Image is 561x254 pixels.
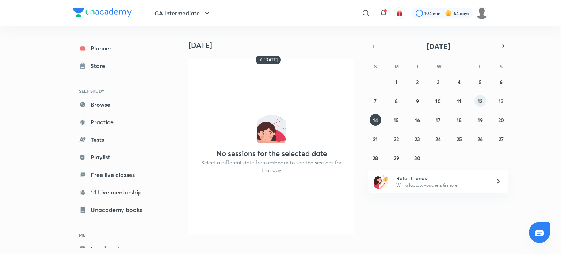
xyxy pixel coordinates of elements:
[73,41,158,56] a: Planner
[378,41,498,51] button: [DATE]
[478,117,483,124] abbr: September 19, 2025
[73,202,158,217] a: Unacademy books
[370,114,381,126] button: September 14, 2025
[216,149,327,158] h4: No sessions for the selected date
[474,114,486,126] button: September 19, 2025
[479,63,482,70] abbr: Friday
[458,79,461,86] abbr: September 4, 2025
[197,159,346,174] p: Select a different date from calendar to see the sessions for that day
[396,182,486,189] p: Win a laptop, vouchers & more
[390,133,402,145] button: September 22, 2025
[457,98,461,105] abbr: September 11, 2025
[373,136,378,143] abbr: September 21, 2025
[73,8,132,17] img: Company Logo
[73,185,158,200] a: 1:1 Live mentorship
[416,98,419,105] abbr: September 9, 2025
[435,136,441,143] abbr: September 24, 2025
[495,76,507,88] button: September 6, 2025
[453,133,465,145] button: September 25, 2025
[474,133,486,145] button: September 26, 2025
[412,114,423,126] button: September 16, 2025
[188,41,360,50] h4: [DATE]
[394,155,399,162] abbr: September 29, 2025
[394,7,405,19] button: avatar
[73,150,158,164] a: Playlist
[394,63,399,70] abbr: Monday
[150,6,216,20] button: CA Intermediate
[412,95,423,107] button: September 9, 2025
[395,98,398,105] abbr: September 8, 2025
[91,61,110,70] div: Store
[390,152,402,164] button: September 29, 2025
[435,98,441,105] abbr: September 10, 2025
[394,117,399,124] abbr: September 15, 2025
[73,85,158,97] h6: SELF STUDY
[453,95,465,107] button: September 11, 2025
[373,117,378,124] abbr: September 14, 2025
[390,95,402,107] button: September 8, 2025
[453,114,465,126] button: September 18, 2025
[395,79,397,86] abbr: September 1, 2025
[373,155,378,162] abbr: September 28, 2025
[412,133,423,145] button: September 23, 2025
[499,98,504,105] abbr: September 13, 2025
[73,132,158,147] a: Tests
[415,136,420,143] abbr: September 23, 2025
[374,98,377,105] abbr: September 7, 2025
[474,95,486,107] button: September 12, 2025
[437,79,440,86] abbr: September 3, 2025
[370,152,381,164] button: September 28, 2025
[432,76,444,88] button: September 3, 2025
[414,155,420,162] abbr: September 30, 2025
[479,79,482,86] abbr: September 5, 2025
[500,79,503,86] abbr: September 6, 2025
[500,63,503,70] abbr: Saturday
[478,98,482,105] abbr: September 12, 2025
[370,95,381,107] button: September 7, 2025
[390,76,402,88] button: September 1, 2025
[477,136,483,143] abbr: September 26, 2025
[499,136,504,143] abbr: September 27, 2025
[474,76,486,88] button: September 5, 2025
[498,117,504,124] abbr: September 20, 2025
[73,58,158,73] a: Store
[476,7,488,19] img: dhanak
[415,117,420,124] abbr: September 16, 2025
[412,76,423,88] button: September 2, 2025
[264,57,278,63] h6: [DATE]
[457,136,462,143] abbr: September 25, 2025
[73,97,158,112] a: Browse
[416,79,419,86] abbr: September 2, 2025
[436,63,442,70] abbr: Wednesday
[412,152,423,164] button: September 30, 2025
[394,136,399,143] abbr: September 22, 2025
[416,63,419,70] abbr: Tuesday
[396,10,403,16] img: avatar
[495,95,507,107] button: September 13, 2025
[436,117,440,124] abbr: September 17, 2025
[495,114,507,126] button: September 20, 2025
[457,117,462,124] abbr: September 18, 2025
[445,10,452,17] img: streak
[427,41,450,51] span: [DATE]
[374,174,389,189] img: referral
[73,8,132,19] a: Company Logo
[396,174,486,182] h6: Refer friends
[374,63,377,70] abbr: Sunday
[458,63,461,70] abbr: Thursday
[495,133,507,145] button: September 27, 2025
[390,114,402,126] button: September 15, 2025
[432,114,444,126] button: September 17, 2025
[432,95,444,107] button: September 10, 2025
[73,167,158,182] a: Free live classes
[453,76,465,88] button: September 4, 2025
[73,229,158,241] h6: ME
[432,133,444,145] button: September 24, 2025
[257,114,286,143] img: No events
[73,115,158,129] a: Practice
[370,133,381,145] button: September 21, 2025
